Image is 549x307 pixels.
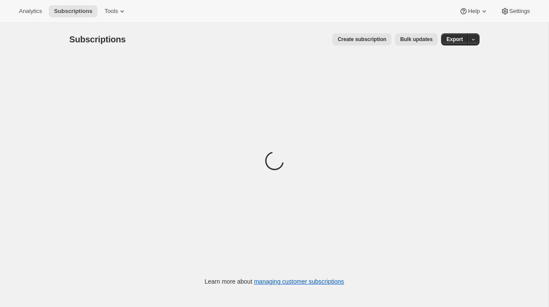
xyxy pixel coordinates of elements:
span: Subscriptions [54,8,92,15]
button: Tools [99,5,132,17]
span: Bulk updates [400,36,432,43]
span: Analytics [19,8,42,15]
button: Help [454,5,493,17]
a: managing customer subscriptions [254,278,344,285]
span: Export [446,36,463,43]
button: Analytics [14,5,47,17]
button: Bulk updates [395,33,438,45]
span: Create subscription [338,36,386,43]
span: Subscriptions [69,35,126,44]
button: Export [441,33,468,45]
span: Help [468,8,480,15]
span: Settings [509,8,530,15]
span: Tools [104,8,118,15]
button: Create subscription [332,33,391,45]
button: Settings [495,5,535,17]
p: Learn more about [205,277,344,286]
button: Subscriptions [49,5,98,17]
